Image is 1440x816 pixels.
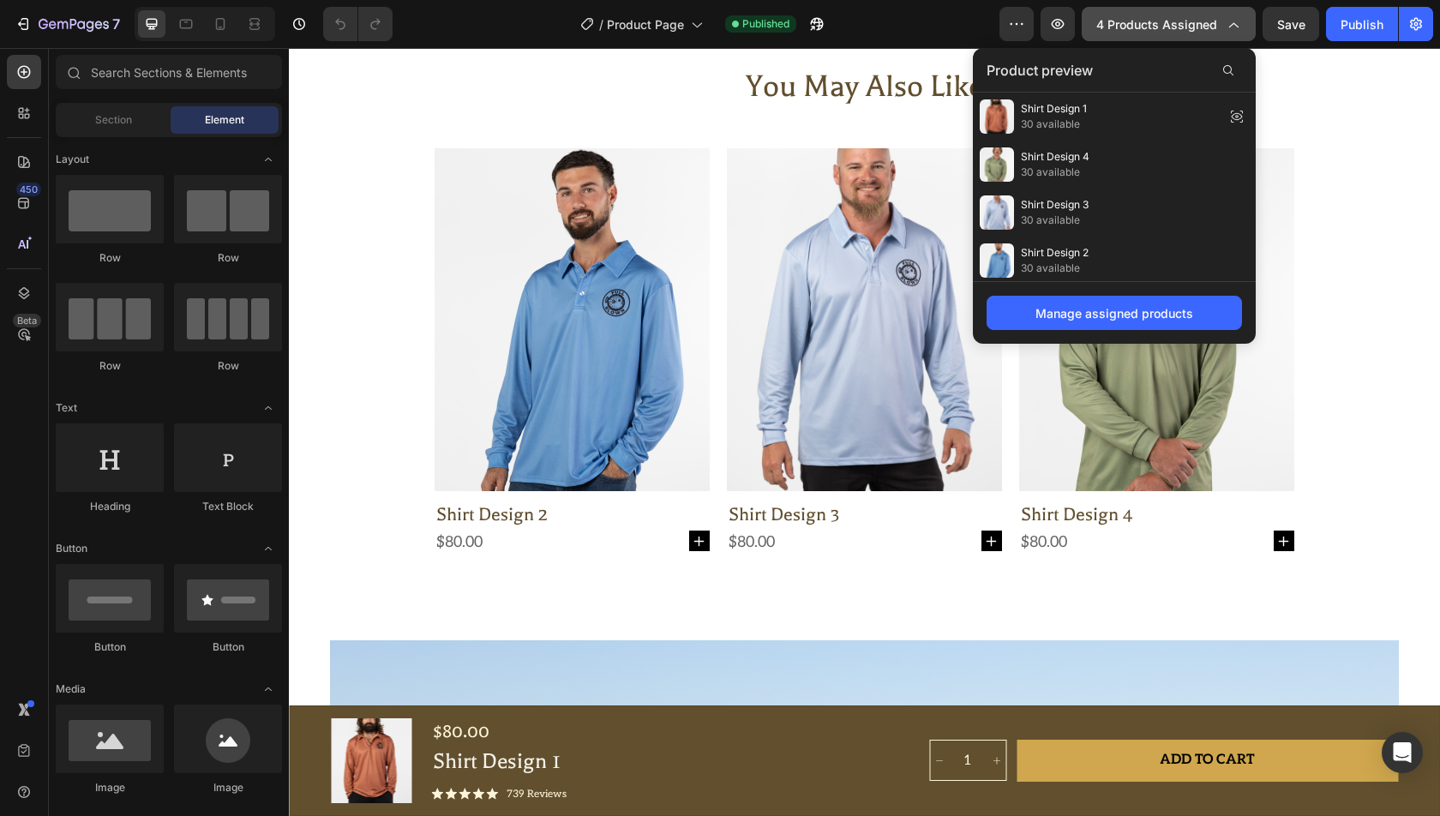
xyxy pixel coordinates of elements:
[1035,304,1193,322] div: Manage assigned products
[174,358,282,374] div: Row
[56,400,77,416] span: Text
[1021,213,1089,228] span: 30 available
[1021,261,1089,276] span: 30 available
[1021,117,1087,132] span: 30 available
[980,195,1014,230] img: preview-img
[289,48,1440,816] iframe: Design area
[56,250,164,266] div: Row
[987,296,1242,330] button: Manage assigned products
[95,112,132,128] span: Section
[1021,165,1089,180] span: 30 available
[438,453,552,479] h3: Shirt Design 3
[1096,15,1217,33] span: 4 products assigned
[56,55,282,89] input: Search Sections & Elements
[146,453,261,479] h3: Shirt Design 2
[438,100,713,443] a: Shirt Design 3
[1021,149,1089,165] span: Shirt Design 4
[174,639,282,655] div: Button
[1082,7,1256,41] button: 4 products assigned
[987,60,1093,81] span: Product preview
[56,152,89,167] span: Layout
[641,693,659,732] button: decrement
[699,693,717,732] button: increment
[730,453,845,479] h3: Shirt Design 4
[112,14,120,34] p: 7
[323,7,393,41] div: Undo/Redo
[16,183,41,196] div: 450
[1326,7,1398,41] button: Publish
[255,675,282,703] span: Toggle open
[56,780,164,795] div: Image
[56,499,164,514] div: Heading
[56,541,87,556] span: Button
[56,681,86,697] span: Media
[438,483,552,506] div: $80.00
[728,692,1109,734] button: ADD TO CART
[980,147,1014,182] img: preview-img
[255,535,282,562] span: Toggle open
[871,704,966,722] div: ADD TO CART
[599,15,603,33] span: /
[56,639,164,655] div: Button
[146,100,421,443] a: Shirt Design 2
[659,693,699,732] input: quantity
[13,314,41,327] div: Beta
[730,483,845,506] div: $80.00
[41,18,1110,59] h2: You May Also Like
[742,16,789,32] span: Published
[255,394,282,422] span: Toggle open
[607,15,684,33] span: Product Page
[980,99,1014,134] img: preview-img
[1382,732,1423,773] div: Open Intercom Messenger
[56,358,164,374] div: Row
[1263,7,1319,41] button: Save
[174,499,282,514] div: Text Block
[1341,15,1383,33] div: Publish
[1021,101,1087,117] span: Shirt Design 1
[980,243,1014,278] img: preview-img
[1277,17,1305,32] span: Save
[174,250,282,266] div: Row
[730,100,1005,443] a: Shirt Design 4
[255,146,282,173] span: Toggle open
[146,483,261,506] div: $80.00
[205,112,244,128] span: Element
[1021,197,1089,213] span: Shirt Design 3
[7,7,128,41] button: 7
[1021,245,1089,261] span: Shirt Design 2
[174,780,282,795] div: Image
